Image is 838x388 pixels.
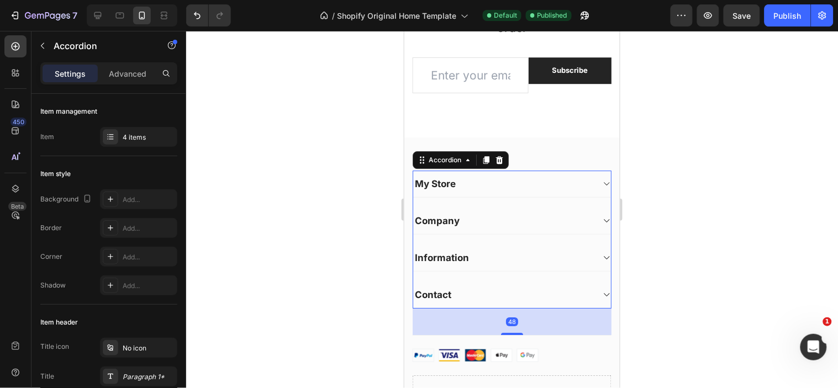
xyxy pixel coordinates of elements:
[404,31,620,388] iframe: Design area
[8,202,27,211] div: Beta
[72,9,77,22] p: 7
[123,195,175,205] div: Add...
[40,107,97,116] div: Item management
[123,343,175,353] div: No icon
[109,68,146,79] p: Advanced
[40,169,71,179] div: Item style
[40,252,62,262] div: Corner
[40,371,54,381] div: Title
[123,252,175,262] div: Add...
[800,334,827,360] iframe: Intercom live chat
[494,10,517,20] span: Default
[332,10,335,22] span: /
[40,192,94,207] div: Background
[40,132,54,142] div: Item
[733,11,751,20] span: Save
[40,223,62,233] div: Border
[774,10,802,22] div: Publish
[337,10,456,22] span: Shopify Original Home Template
[123,281,175,291] div: Add...
[4,4,82,26] button: 7
[823,317,832,326] span: 1
[123,132,175,142] div: 4 items
[8,318,134,331] img: Alt Image
[54,39,147,52] p: Accordion
[186,4,231,26] div: Undo/Redo
[85,357,144,365] div: Drop element here
[123,372,175,382] div: Paragraph 1*
[55,68,86,79] p: Settings
[40,342,69,352] div: Title icon
[40,317,78,327] div: Item header
[765,4,811,26] button: Publish
[724,4,760,26] button: Save
[123,224,175,233] div: Add...
[10,118,27,126] div: 450
[40,280,66,290] div: Shadow
[537,10,567,20] span: Published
